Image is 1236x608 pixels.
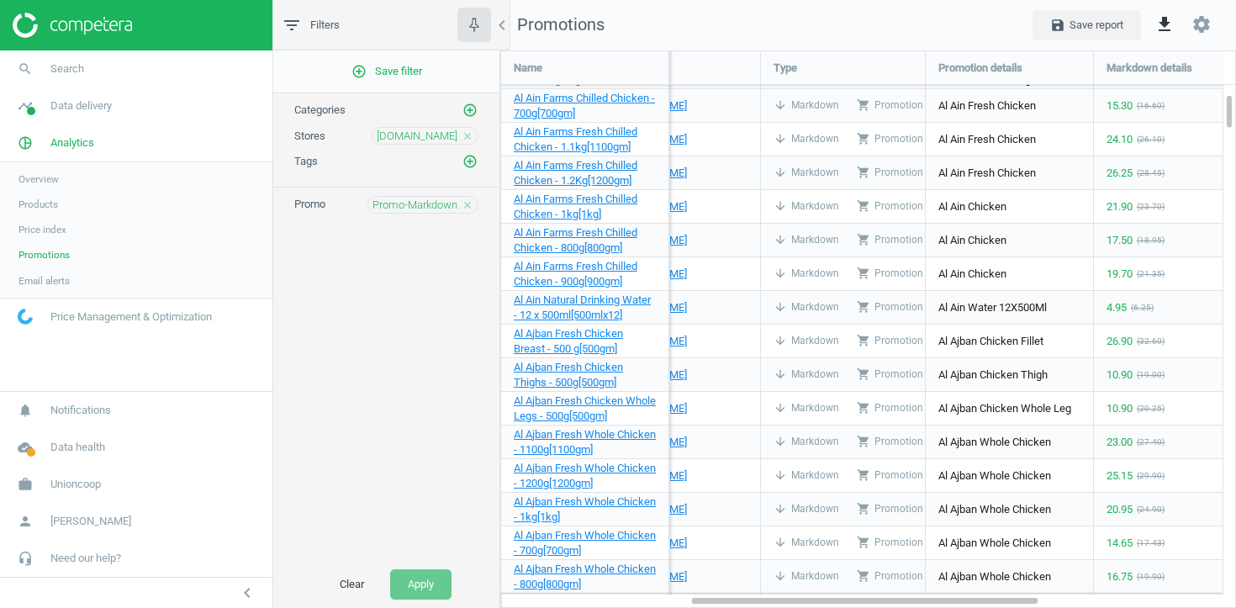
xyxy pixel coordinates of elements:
[1137,235,1165,246] div: ( 18.95 )
[1107,61,1192,76] span: Markdown details
[1154,14,1175,34] i: get_app
[1191,14,1212,34] i: settings
[514,327,623,355] span: Al Ajban Fresh Chicken Breast - 500 g[500gm]
[605,98,747,114] a: [DOMAIN_NAME]
[774,98,787,112] i: arrow_downward
[1107,401,1133,416] div: 10.90
[514,259,656,289] a: Al Ain Farms Fresh Chilled Chicken - 900g[900gm]
[514,293,651,321] span: Al Ain Natural Drinking Water - 12 x 500ml[500mlx12]
[1107,536,1133,551] div: 14.65
[938,300,1047,315] span: Al Ain Water 12X500Ml
[514,193,637,220] span: Al Ain Farms Fresh Chilled Chicken - 1kg[1kg]
[774,300,787,314] i: arrow_downward
[774,199,787,213] i: arrow_downward
[1137,336,1165,347] div: ( 32.60 )
[514,158,656,188] a: Al Ain Farms Fresh Chilled Chicken - 1.2Kg[1200gm]
[774,468,787,482] i: arrow_downward
[605,502,747,517] a: [DOMAIN_NAME]
[294,130,325,142] span: Stores
[774,166,839,180] div: Markdown
[857,502,923,516] div: Promotion
[774,435,787,448] i: arrow_downward
[1137,537,1165,549] div: ( 17.43 )
[938,98,1036,114] span: Al Ain Fresh Chicken
[605,267,747,282] a: [DOMAIN_NAME]
[1050,18,1065,33] i: save
[774,132,787,145] i: arrow_downward
[1107,98,1133,114] div: 15.30
[514,529,656,557] span: Al Ajban Fresh Whole Chicken - 700g[700gm]
[1137,403,1165,415] div: ( 20.25 )
[605,536,747,551] a: [DOMAIN_NAME]
[857,367,923,382] div: Promotion
[857,334,923,348] div: Promotion
[9,90,41,122] i: timeline
[774,334,787,347] i: arrow_downward
[1107,468,1133,484] div: 25.15
[938,334,1043,349] span: Al Ajban Chicken Fillet
[938,267,1006,282] span: Al Ain Chicken
[857,468,923,483] div: Promotion
[774,132,839,146] div: Markdown
[9,431,41,463] i: cloud_done
[774,267,839,281] div: Markdown
[50,135,94,151] span: Analytics
[462,130,473,142] i: close
[605,401,747,416] a: [DOMAIN_NAME]
[1107,267,1133,282] div: 19.70
[1131,302,1154,314] div: ( 6.25 )
[50,309,212,325] span: Price Management & Optimization
[50,61,84,77] span: Search
[1137,134,1165,145] div: ( 26.10 )
[938,166,1036,181] span: Al Ain Fresh Chicken
[514,124,656,155] a: Al Ain Farms Fresh Chilled Chicken - 1.1kg[1100gm]
[857,199,870,213] i: shopping_cart
[492,15,512,35] i: chevron_left
[9,468,41,500] i: work
[857,132,870,145] i: shopping_cart
[774,267,787,280] i: arrow_downward
[50,551,121,566] span: Need our help?
[938,569,1051,584] span: Al Ajban Whole Chicken
[273,55,499,88] button: add_circle_outlineSave filter
[514,125,637,153] span: Al Ain Farms Fresh Chilled Chicken - 1.1kg[1100gm]
[514,394,656,422] span: Al Ajban Fresh Chicken Whole Legs - 500g[500gm]
[774,61,797,76] span: Type
[857,367,870,381] i: shopping_cart
[50,440,105,455] span: Data health
[938,435,1051,450] span: Al Ajban Whole Chicken
[514,528,656,558] a: Al Ajban Fresh Whole Chicken - 700g[700gm]
[938,233,1006,248] span: Al Ain Chicken
[514,91,656,121] a: Al Ain Farms Chilled Chicken - 700g[700gm]
[514,225,656,256] a: Al Ain Farms Fresh Chilled Chicken - 800g[800gm]
[462,199,473,211] i: close
[857,536,923,550] div: Promotion
[605,334,747,349] a: [DOMAIN_NAME]
[857,233,923,247] div: Promotion
[857,132,923,146] div: Promotion
[857,435,923,449] div: Promotion
[226,582,268,604] button: chevron_left
[9,542,41,574] i: headset_mic
[9,53,41,85] i: search
[351,64,367,79] i: add_circle_outline
[774,334,839,348] div: Markdown
[514,428,656,456] span: Al Ajban Fresh Whole Chicken - 1100g[1100gm]
[1137,167,1165,179] div: ( 28.45 )
[857,569,870,583] i: shopping_cart
[774,367,839,382] div: Markdown
[514,226,637,254] span: Al Ain Farms Fresh Chilled Chicken - 800g[800gm]
[310,18,340,33] span: Filters
[774,502,787,515] i: arrow_downward
[9,394,41,426] i: notifications
[514,427,656,457] a: Al Ajban Fresh Whole Chicken - 1100g[1100gm]
[857,435,870,448] i: shopping_cart
[1107,502,1133,517] div: 20.95
[774,367,787,381] i: arrow_downward
[774,233,787,246] i: arrow_downward
[237,583,257,603] i: chevron_left
[857,468,870,482] i: shopping_cart
[1137,268,1165,280] div: ( 21.35 )
[857,166,923,180] div: Promotion
[1107,132,1133,147] div: 24.10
